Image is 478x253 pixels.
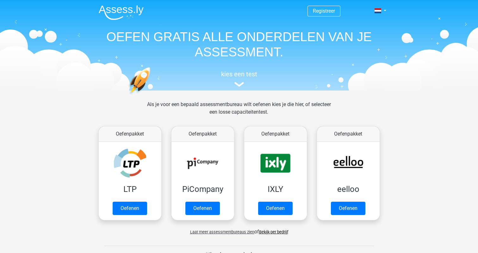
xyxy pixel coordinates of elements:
a: Registreer [313,8,335,14]
a: Oefenen [113,202,147,215]
a: kies een test [94,70,385,87]
h5: kies een test [94,70,385,78]
img: oefenen [128,67,175,124]
img: Assessly [99,5,144,20]
span: Laat meer assessmentbureaus zien [190,230,254,234]
div: Als je voor een bepaald assessmentbureau wilt oefenen kies je die hier, of selecteer een losse ca... [142,101,336,123]
h1: OEFEN GRATIS ALLE ONDERDELEN VAN JE ASSESSMENT. [94,29,385,60]
a: Bekijk per bedrijf [259,230,288,234]
div: of [94,223,385,236]
img: assessment [234,82,244,87]
a: Oefenen [185,202,220,215]
a: Oefenen [258,202,293,215]
a: Oefenen [331,202,365,215]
